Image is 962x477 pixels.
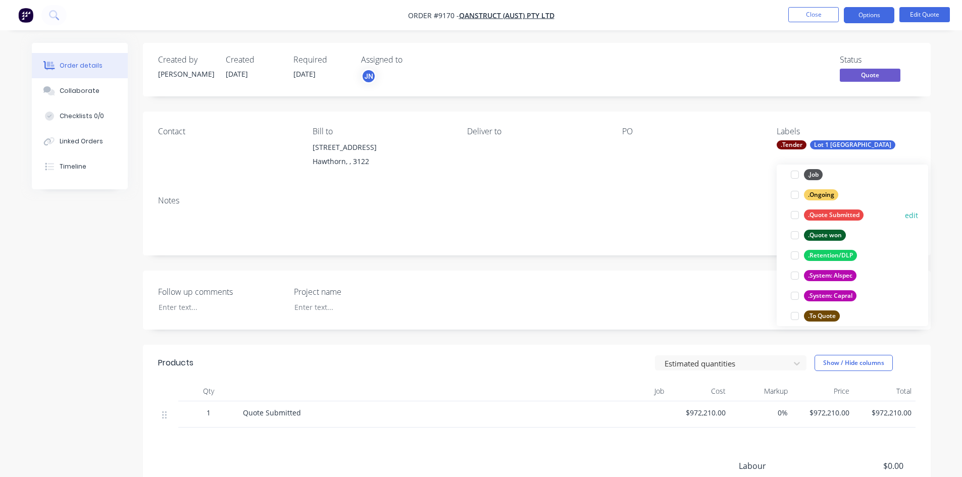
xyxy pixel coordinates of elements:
[787,228,850,242] button: .Quote won
[592,381,668,401] div: Job
[777,140,806,149] div: .Tender
[178,381,239,401] div: Qty
[804,189,838,200] div: .Ongoing
[788,7,839,22] button: Close
[294,286,420,298] label: Project name
[815,355,893,371] button: Show / Hide columns
[787,309,844,323] button: .To Quote
[787,188,842,202] button: .Ongoing
[60,86,99,95] div: Collaborate
[158,55,214,65] div: Created by
[32,154,128,179] button: Timeline
[739,460,829,472] span: Labour
[158,286,284,298] label: Follow up comments
[32,53,128,78] button: Order details
[804,310,840,322] div: .To Quote
[408,11,459,20] span: Order #9170 -
[810,140,895,149] div: Lot 1 [GEOGRAPHIC_DATA]
[32,103,128,129] button: Checklists 0/0
[293,55,349,65] div: Required
[787,208,868,222] button: .Quote Submitted
[32,129,128,154] button: Linked Orders
[792,381,854,401] div: Price
[853,381,916,401] div: Total
[226,69,248,79] span: [DATE]
[899,7,950,22] button: Edit Quote
[905,210,918,221] button: edit
[777,127,915,136] div: Labels
[787,168,827,182] button: .Job
[840,69,900,81] span: Quote
[804,230,846,241] div: .Quote won
[361,69,376,84] button: JN
[672,407,726,418] span: $972,210.00
[293,69,316,79] span: [DATE]
[804,270,856,281] div: .System: Alspec
[361,55,462,65] div: Assigned to
[158,69,214,79] div: [PERSON_NAME]
[840,55,916,65] div: Status
[804,209,864,221] div: .Quote Submitted
[243,408,301,417] span: Quote Submitted
[804,250,857,261] div: .Retention/DLP
[18,8,33,23] img: Factory
[467,127,605,136] div: Deliver to
[804,169,823,180] div: .Job
[804,290,856,301] div: .System: Capral
[207,407,211,418] span: 1
[787,248,861,262] button: .Retention/DLP
[622,127,761,136] div: PO
[60,61,103,70] div: Order details
[313,140,451,173] div: [STREET_ADDRESS]Hawthorn, , 3122
[32,78,128,103] button: Collaborate
[730,381,792,401] div: Markup
[787,289,860,303] button: .System: Capral
[828,460,903,472] span: $0.00
[60,137,103,146] div: Linked Orders
[60,112,104,121] div: Checklists 0/0
[226,55,281,65] div: Created
[844,7,894,23] button: Options
[734,407,788,418] span: 0%
[313,127,451,136] div: Bill to
[857,407,912,418] span: $972,210.00
[158,196,916,205] div: Notes
[796,407,850,418] span: $972,210.00
[158,127,296,136] div: Contact
[459,11,554,20] a: Qanstruct (Aust) Pty Ltd
[60,162,86,171] div: Timeline
[313,154,451,169] div: Hawthorn, , 3122
[313,140,451,154] div: [STREET_ADDRESS]
[787,269,860,283] button: .System: Alspec
[668,381,730,401] div: Cost
[158,357,193,369] div: Products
